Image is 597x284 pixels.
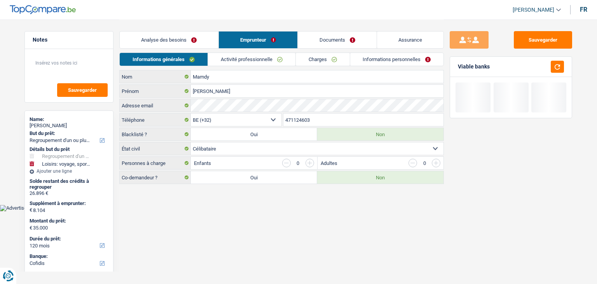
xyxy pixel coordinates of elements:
div: Viable banks [458,63,490,70]
div: [PERSON_NAME] [30,123,108,129]
a: Analyse des besoins [120,32,218,48]
label: Montant du prêt: [30,218,107,224]
label: Prénom [120,85,191,97]
input: 401020304 [283,114,444,126]
div: fr [580,6,587,13]
div: Solde restant des crédits à regrouper [30,178,108,190]
label: Banque: [30,253,107,259]
label: Durée du prêt: [30,236,107,242]
label: État civil [120,142,191,155]
button: Sauvegarder [514,31,572,49]
label: Oui [191,128,317,140]
label: Enfants [194,161,211,166]
span: € [30,225,32,231]
label: Adultes [321,161,337,166]
img: TopCompare Logo [10,5,76,14]
label: Personnes à charge [120,157,191,169]
div: Name: [30,116,108,123]
div: Détails but du prêt [30,146,108,153]
button: Sauvegarder [57,83,108,97]
div: 26.896 € [30,190,108,196]
label: Co-demandeur ? [120,171,191,184]
label: Oui [191,171,317,184]
a: Documents [298,32,377,48]
h5: Notes [33,37,105,43]
label: Nom [120,70,191,83]
label: Blacklisté ? [120,128,191,140]
div: Ajouter une ligne [30,168,108,174]
span: Sauvegarder [68,88,97,93]
span: € [30,207,32,213]
span: [PERSON_NAME] [513,7,554,13]
label: Téléphone [120,114,191,126]
a: Informations générales [120,53,208,66]
label: Non [317,128,443,140]
label: Supplément à emprunter: [30,200,107,207]
label: But du prêt: [30,130,107,137]
label: Non [317,171,443,184]
a: Informations personnelles [350,53,444,66]
a: Assurance [377,32,444,48]
div: 0 [421,161,428,166]
label: Adresse email [120,99,191,112]
a: Emprunteur [219,32,298,48]
a: Activité professionnelle [208,53,295,66]
label: Taux d'intérêt: [30,271,107,277]
a: [PERSON_NAME] [506,4,561,16]
a: Charges [296,53,350,66]
div: 0 [295,161,302,166]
